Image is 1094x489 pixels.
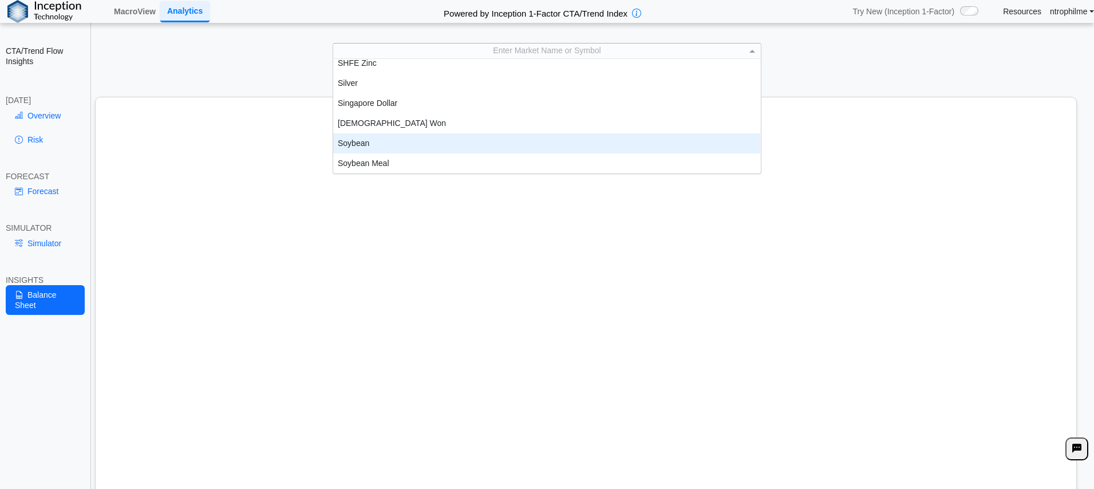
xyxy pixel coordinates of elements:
[333,113,760,133] div: [DEMOGRAPHIC_DATA] Won
[6,285,85,315] a: Balance Sheet
[6,106,85,125] a: Overview
[6,171,85,182] div: FORECAST
[1003,6,1041,17] a: Resources
[333,59,760,173] div: grid
[6,130,85,149] a: Risk
[160,1,210,22] a: Analytics
[333,73,760,93] div: Silver
[1050,6,1094,17] a: ntrophilme
[852,6,954,17] span: Try New (Inception 1-Factor)
[101,124,1071,135] h3: Please Select an Asset to Start
[333,153,760,173] div: Soybean Meal
[333,93,760,113] div: Singapore Dollar
[333,44,760,58] div: Enter Market Name or Symbol
[109,2,160,21] a: MacroView
[6,95,85,105] div: [DATE]
[333,53,760,73] div: SHFE Zinc
[6,223,85,233] div: SIMULATOR
[333,133,760,153] div: Soybean
[6,234,85,253] a: Simulator
[439,3,632,19] h2: Powered by Inception 1-Factor CTA/Trend Index
[6,46,85,66] h2: CTA/Trend Flow Insights
[6,275,85,285] div: INSIGHTS
[6,182,85,201] a: Forecast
